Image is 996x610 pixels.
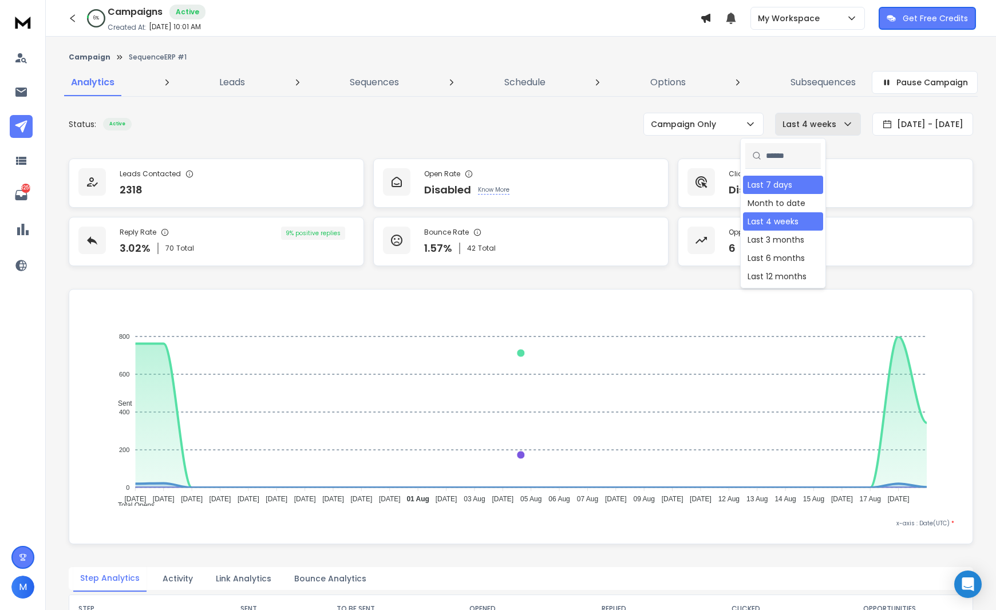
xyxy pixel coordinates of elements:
h1: Campaigns [108,5,163,19]
p: SequenceERP #1 [129,53,187,62]
tspan: [DATE] [294,495,316,503]
a: Subsequences [784,69,863,96]
button: M [11,576,34,599]
a: 8259 [10,184,33,207]
p: Campaign Only [651,118,721,130]
p: My Workspace [758,13,824,24]
div: Last 6 months [748,252,805,264]
a: Bounce Rate1.57%42Total [373,217,669,266]
tspan: 0 [126,484,129,491]
button: Pause Campaign [872,71,978,94]
a: Click RateDisabledKnow More [678,159,973,208]
tspan: [DATE] [492,495,513,503]
span: 42 [467,244,476,253]
p: Opportunities [729,228,775,237]
button: Activity [156,566,200,591]
button: Get Free Credits [879,7,976,30]
a: Reply Rate3.02%70Total9% positive replies [69,217,364,266]
tspan: [DATE] [888,495,910,503]
a: Analytics [64,69,121,96]
p: Created At: [108,23,147,32]
p: 3.02 % [120,240,151,256]
button: Link Analytics [209,566,278,591]
p: Open Rate [424,169,460,179]
button: Campaign [69,53,110,62]
tspan: [DATE] [605,495,627,503]
tspan: 07 Aug [577,495,598,503]
span: 70 [165,244,174,253]
p: 8259 [21,184,30,193]
tspan: 15 Aug [803,495,824,503]
tspan: [DATE] [153,495,175,503]
tspan: 400 [119,409,129,415]
a: Opportunities6$600 [678,217,973,266]
p: 2318 [120,182,143,198]
p: x-axis : Date(UTC) [88,519,954,528]
p: Last 4 weeks [782,118,841,130]
tspan: 12 Aug [718,495,740,503]
tspan: [DATE] [350,495,372,503]
button: Step Analytics [73,565,147,592]
a: Sequences [343,69,406,96]
tspan: [DATE] [124,495,146,503]
div: 9 % positive replies [281,227,345,240]
a: Leads [212,69,252,96]
p: Bounce Rate [424,228,469,237]
div: Last 12 months [748,271,807,282]
button: Bounce Analytics [287,566,373,591]
p: Disabled [424,182,471,198]
span: Total Opens [109,501,155,509]
tspan: [DATE] [690,495,712,503]
p: 1.57 % [424,240,452,256]
a: Leads Contacted2318 [69,159,364,208]
div: Last 3 months [748,234,804,245]
tspan: 13 Aug [746,495,768,503]
tspan: 17 Aug [860,495,881,503]
tspan: 800 [119,333,129,340]
p: Subsequences [791,76,856,89]
img: logo [11,11,34,33]
tspan: [DATE] [238,495,259,503]
p: Disabled [729,182,776,198]
button: [DATE] - [DATE] [872,113,973,136]
p: Status: [69,118,96,130]
div: Last 4 weeks [748,216,799,227]
tspan: [DATE] [209,495,231,503]
div: Active [169,5,205,19]
tspan: [DATE] [379,495,401,503]
p: Schedule [504,76,546,89]
tspan: 600 [119,371,129,378]
p: Click Rate [729,169,764,179]
a: Schedule [497,69,552,96]
p: Sequences [350,76,399,89]
tspan: 05 Aug [520,495,542,503]
a: Options [643,69,693,96]
a: Open RateDisabledKnow More [373,159,669,208]
span: Total [478,244,496,253]
div: Last 7 days [748,179,792,191]
p: Know More [478,185,509,195]
p: Options [650,76,686,89]
div: Month to date [748,197,805,209]
tspan: [DATE] [436,495,457,503]
p: Leads Contacted [120,169,181,179]
p: Leads [219,76,245,89]
span: Total [176,244,194,253]
tspan: 06 Aug [548,495,570,503]
tspan: 01 Aug [406,495,429,503]
tspan: [DATE] [266,495,287,503]
tspan: [DATE] [662,495,683,503]
tspan: 09 Aug [634,495,655,503]
p: Reply Rate [120,228,156,237]
tspan: [DATE] [831,495,853,503]
p: Get Free Credits [903,13,968,24]
tspan: [DATE] [181,495,203,503]
div: Active [103,118,132,130]
span: Sent [109,399,132,407]
tspan: 14 Aug [775,495,796,503]
tspan: 200 [119,446,129,453]
tspan: 03 Aug [464,495,485,503]
p: [DATE] 10:01 AM [149,22,201,31]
